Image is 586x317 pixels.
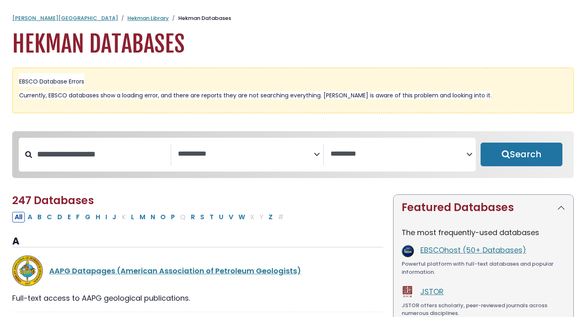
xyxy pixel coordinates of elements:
a: [PERSON_NAME][GEOGRAPHIC_DATA] [12,14,118,22]
div: Full-text access to AAPG geological publications. [12,293,383,304]
button: Filter Results S [198,212,207,222]
span: EBSCO Database Errors [19,77,84,86]
button: Featured Databases [394,195,573,220]
button: Filter Results F [74,212,82,222]
button: Filter Results Z [266,212,275,222]
button: Filter Results O [158,212,168,222]
a: Hekman Library [127,14,169,22]
button: Filter Results D [55,212,65,222]
button: Filter Results I [103,212,109,222]
button: Filter Results J [110,212,119,222]
h3: A [12,236,383,248]
input: Search database by title or keyword [32,147,171,161]
button: Filter Results M [137,212,148,222]
button: Filter Results C [44,212,55,222]
button: All [12,212,25,222]
span: Currently, EBSCO databases show a loading error, and there are reports they are not searching eve... [19,91,492,99]
button: Filter Results N [148,212,157,222]
button: Filter Results B [35,212,44,222]
button: Filter Results W [236,212,247,222]
button: Submit for Search Results [481,143,562,166]
textarea: Search [330,150,466,158]
button: Filter Results T [207,212,216,222]
nav: breadcrumb [12,14,574,22]
div: Alpha-list to filter by first letter of database name [12,211,287,222]
div: Powerful platform with full-text databases and popular information. [402,260,565,276]
p: The most frequently-used databases [402,227,565,238]
button: Filter Results R [188,212,197,222]
button: Filter Results E [65,212,73,222]
button: Filter Results H [93,212,103,222]
span: 247 Databases [12,193,94,208]
button: Filter Results L [129,212,137,222]
button: Filter Results P [168,212,177,222]
li: Hekman Databases [169,14,231,22]
button: Filter Results A [25,212,35,222]
h1: Hekman Databases [12,31,574,58]
button: Filter Results G [83,212,93,222]
a: AAPG Datapages (American Association of Petroleum Geologists) [49,266,301,276]
button: Filter Results V [226,212,236,222]
button: Filter Results U [216,212,226,222]
textarea: Search [178,150,314,158]
a: EBSCOhost (50+ Databases) [420,245,526,255]
nav: Search filters [12,131,574,178]
a: JSTOR [420,286,444,297]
